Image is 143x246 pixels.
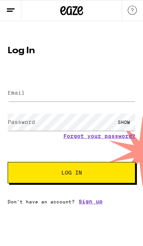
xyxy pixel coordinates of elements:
[112,114,135,131] div: SHOW
[8,90,25,96] label: Email
[8,46,135,56] h1: Log In
[8,198,135,205] div: Don't have an account?
[8,119,35,125] label: Password
[79,198,103,205] a: Sign up
[8,84,135,102] input: Email
[61,170,82,175] span: Log In
[63,133,135,139] a: Forgot your password?
[8,162,135,183] button: Log In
